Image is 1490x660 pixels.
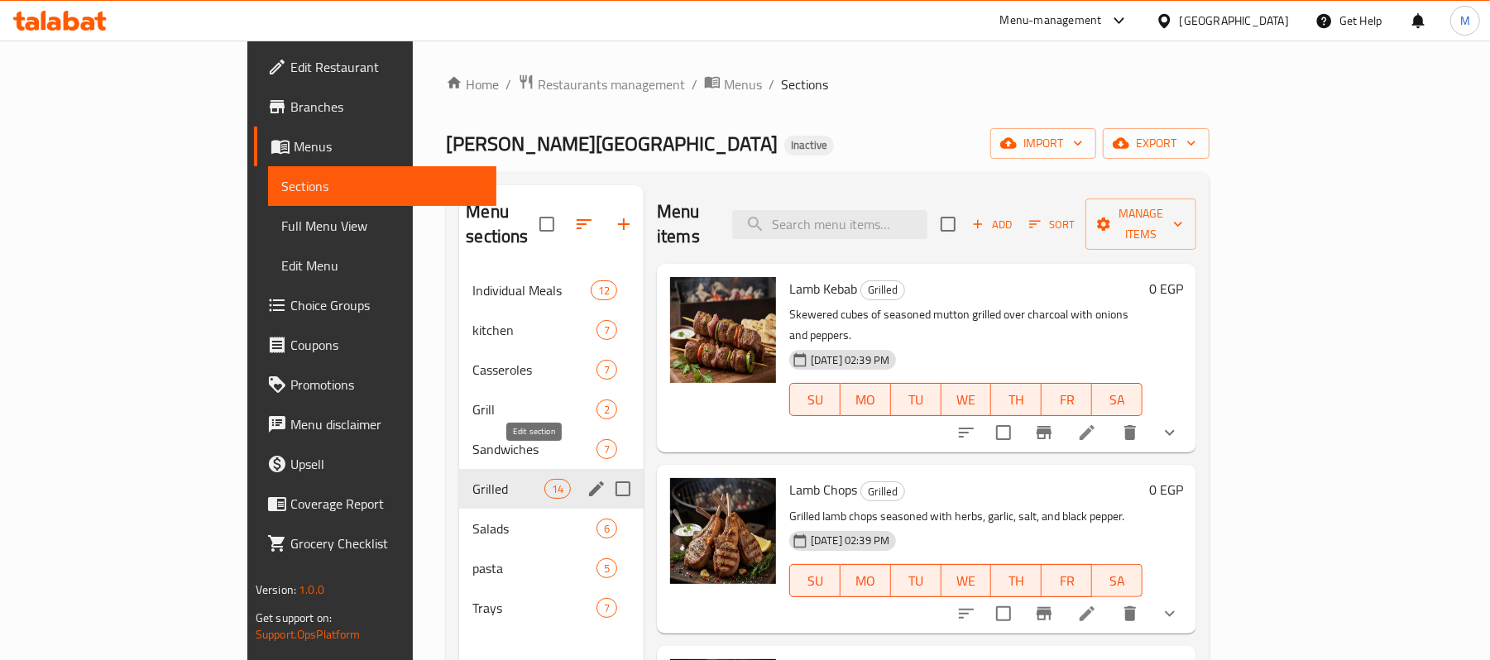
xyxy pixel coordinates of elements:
div: Grilled [860,280,905,300]
span: Select to update [986,596,1021,631]
span: Coupons [290,335,483,355]
button: delete [1110,413,1150,452]
span: Trays [472,598,596,618]
button: SU [789,564,841,597]
a: Choice Groups [254,285,496,325]
div: Grilled14edit [459,469,644,509]
button: Manage items [1085,198,1196,250]
span: Salads [472,519,596,538]
span: Restaurants management [538,74,685,94]
div: Inactive [784,136,834,155]
a: Menus [254,127,496,166]
button: FR [1042,564,1092,597]
div: items [596,360,617,380]
div: Menu-management [1000,11,1102,31]
span: SU [797,388,834,412]
a: Edit Restaurant [254,47,496,87]
h6: 0 EGP [1149,277,1183,300]
span: import [1004,133,1083,154]
li: / [505,74,511,94]
div: items [596,598,617,618]
span: [DATE] 02:39 PM [804,533,896,548]
span: FR [1048,388,1085,412]
span: 6 [597,521,616,537]
div: Individual Meals12 [459,270,644,310]
span: Sort items [1018,212,1085,237]
span: TH [998,388,1035,412]
span: FR [1048,569,1085,593]
div: items [596,519,617,538]
button: delete [1110,594,1150,634]
button: SU [789,383,841,416]
span: TU [898,569,935,593]
nav: breadcrumb [446,74,1210,95]
div: items [544,479,571,499]
div: [GEOGRAPHIC_DATA] [1180,12,1289,30]
span: Menu disclaimer [290,414,483,434]
span: SA [1099,388,1136,412]
button: Add section [604,204,644,244]
h2: Menu items [657,199,712,249]
div: Salads6 [459,509,644,548]
span: Add [970,215,1014,234]
span: 7 [597,323,616,338]
a: Edit menu item [1077,423,1097,442]
div: items [596,399,617,419]
button: edit [584,476,609,501]
span: kitchen [472,320,596,340]
a: Grocery Checklist [254,524,496,563]
a: Coupons [254,325,496,365]
button: TU [891,383,941,416]
img: Lamb Chops [670,478,776,584]
span: Sort [1029,215,1075,234]
a: Restaurants management [518,74,685,95]
span: Grocery Checklist [290,533,483,553]
p: Skewered cubes of seasoned mutton grilled over charcoal with onions and peppers. [789,304,1143,346]
button: WE [941,383,992,416]
div: Casseroles7 [459,350,644,390]
a: Sections [268,166,496,206]
div: Grilled [860,481,905,501]
button: import [990,128,1096,159]
button: TH [991,564,1042,597]
span: M [1460,12,1470,30]
a: Edit Menu [268,246,496,285]
a: Upsell [254,444,496,484]
span: Lamb Kebab [789,276,857,301]
span: Select all sections [529,207,564,242]
a: Edit menu item [1077,604,1097,624]
span: MO [847,388,884,412]
span: 14 [545,481,570,497]
span: WE [948,569,985,593]
span: Sandwiches [472,439,596,459]
span: Upsell [290,454,483,474]
span: Casseroles [472,360,596,380]
div: items [596,439,617,459]
span: Manage items [1099,203,1183,245]
a: Promotions [254,365,496,404]
span: Get support on: [256,607,332,629]
span: export [1116,133,1196,154]
svg: Show Choices [1160,423,1180,442]
div: items [596,558,617,578]
div: Grill2 [459,390,644,429]
button: Add [965,212,1018,237]
button: WE [941,564,992,597]
a: Coverage Report [254,484,496,524]
a: Menus [704,74,762,95]
span: Menus [294,136,483,156]
span: pasta [472,558,596,578]
div: items [596,320,617,340]
span: [DATE] 02:39 PM [804,352,896,368]
span: Edit Restaurant [290,57,483,77]
button: export [1103,128,1210,159]
span: Grilled [472,479,544,499]
span: Grilled [861,280,904,299]
button: sort-choices [946,413,986,452]
div: pasta5 [459,548,644,588]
